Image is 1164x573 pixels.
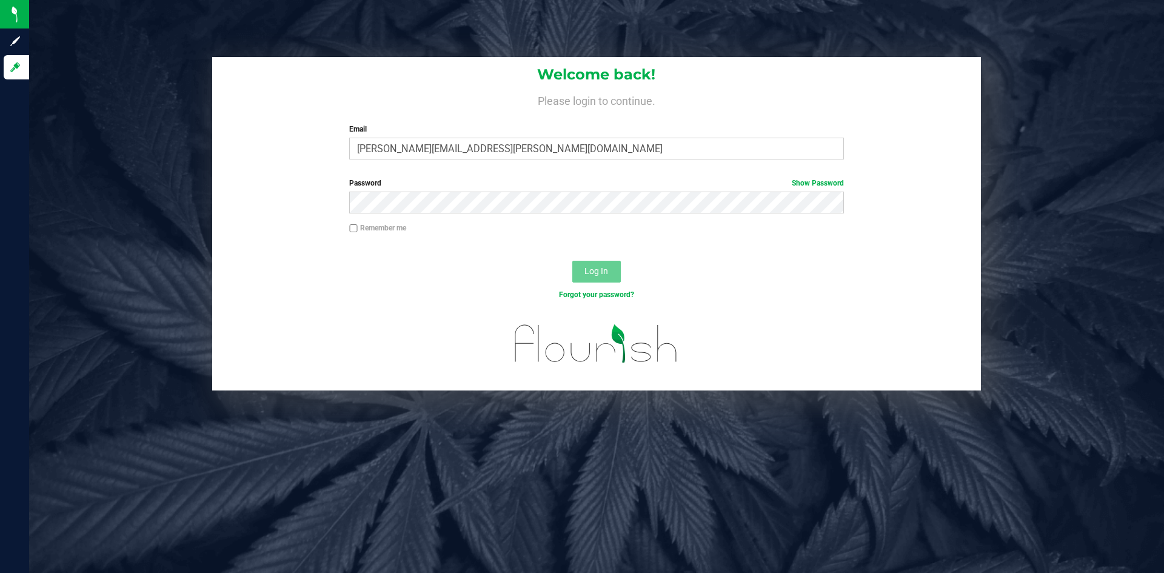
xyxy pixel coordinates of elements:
[349,224,358,233] input: Remember me
[572,261,621,283] button: Log In
[9,35,21,47] inline-svg: Sign up
[584,266,608,276] span: Log In
[559,290,634,299] a: Forgot your password?
[349,179,381,187] span: Password
[500,313,692,375] img: flourish_logo.svg
[349,223,406,233] label: Remember me
[9,61,21,73] inline-svg: Log in
[792,179,844,187] a: Show Password
[212,92,981,107] h4: Please login to continue.
[349,124,843,135] label: Email
[212,67,981,82] h1: Welcome back!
